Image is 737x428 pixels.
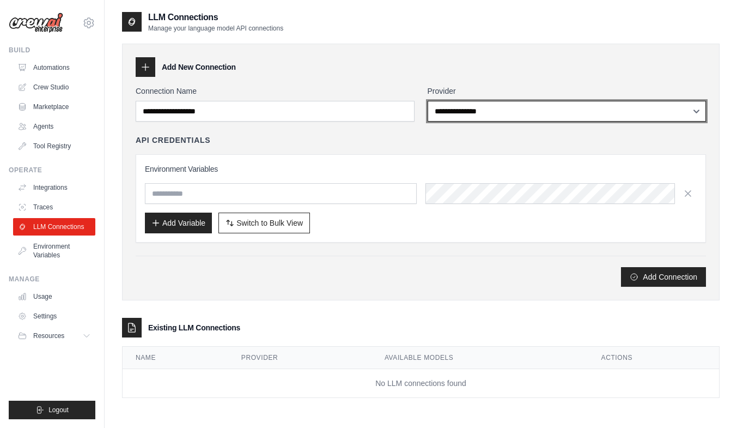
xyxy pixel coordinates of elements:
button: Logout [9,401,95,419]
div: Build [9,46,95,55]
a: LLM Connections [13,218,95,236]
button: Resources [13,327,95,345]
a: Environment Variables [13,238,95,264]
h3: Add New Connection [162,62,236,73]
h3: Existing LLM Connections [148,322,240,333]
a: Integrations [13,179,95,196]
div: Operate [9,166,95,174]
th: Actions [588,347,719,369]
a: Agents [13,118,95,135]
label: Connection Name [136,86,415,97]
label: Provider [428,86,706,97]
a: Marketplace [13,98,95,116]
button: Add Connection [621,267,706,287]
a: Crew Studio [13,79,95,96]
button: Add Variable [145,213,212,233]
span: Switch to Bulk View [236,218,303,228]
th: Provider [228,347,371,369]
span: Logout [48,406,69,414]
h4: API Credentials [136,135,210,146]
button: Switch to Bulk View [218,213,310,233]
a: Automations [13,59,95,76]
a: Settings [13,308,95,325]
th: Name [123,347,228,369]
div: Manage [9,275,95,284]
td: No LLM connections found [123,369,719,398]
a: Traces [13,198,95,216]
a: Usage [13,288,95,305]
h2: LLM Connections [148,11,283,24]
a: Tool Registry [13,137,95,155]
h3: Environment Variables [145,164,697,174]
img: Logo [9,13,63,33]
p: Manage your language model API connections [148,24,283,33]
th: Available Models [371,347,588,369]
span: Resources [33,331,64,340]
